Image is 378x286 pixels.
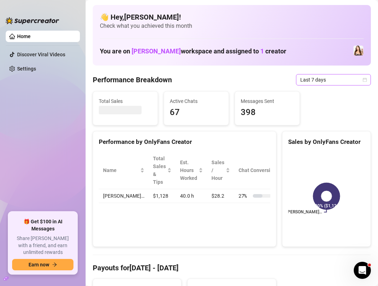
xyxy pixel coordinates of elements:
[93,75,172,85] h4: Performance Breakdown
[4,276,9,281] span: build
[353,46,363,56] img: Lydia
[234,152,295,189] th: Chat Conversion
[132,47,181,55] span: [PERSON_NAME]
[363,78,367,82] span: calendar
[100,12,364,22] h4: 👋 Hey, [PERSON_NAME] !
[241,97,294,105] span: Messages Sent
[354,262,371,279] iframe: Intercom live chat
[12,218,73,232] span: 🎁 Get $100 in AI Messages
[100,22,364,30] span: Check what you achieved this month
[12,235,73,256] span: Share [PERSON_NAME] with a friend, and earn unlimited rewards
[17,52,65,57] a: Discover Viral Videos
[239,166,285,174] span: Chat Conversion
[260,47,264,55] span: 1
[286,210,322,215] text: [PERSON_NAME]…
[52,262,57,267] span: arrow-right
[207,152,234,189] th: Sales / Hour
[100,47,286,55] h1: You are on workspace and assigned to creator
[170,97,223,105] span: Active Chats
[176,189,207,203] td: 40.0 h
[6,17,59,24] img: logo-BBDzfeDw.svg
[239,192,250,200] span: 27 %
[241,106,294,119] span: 398
[149,152,176,189] th: Total Sales & Tips
[211,158,224,182] span: Sales / Hour
[17,66,36,72] a: Settings
[99,97,152,105] span: Total Sales
[93,263,371,273] h4: Payouts for [DATE] - [DATE]
[12,259,73,270] button: Earn nowarrow-right
[153,155,166,186] span: Total Sales & Tips
[17,33,31,39] a: Home
[29,262,49,267] span: Earn now
[207,189,234,203] td: $28.2
[180,158,197,182] div: Est. Hours Worked
[99,137,270,147] div: Performance by OnlyFans Creator
[99,189,149,203] td: [PERSON_NAME]…
[300,74,367,85] span: Last 7 days
[149,189,176,203] td: $1,128
[103,166,139,174] span: Name
[170,106,223,119] span: 67
[99,152,149,189] th: Name
[288,137,365,147] div: Sales by OnlyFans Creator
